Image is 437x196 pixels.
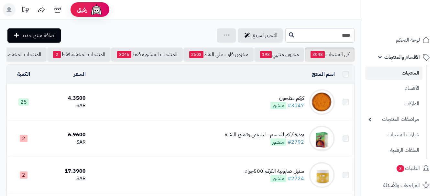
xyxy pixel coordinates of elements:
[189,51,203,58] span: 2503
[20,135,27,142] span: 2
[288,138,304,146] a: #2792
[260,51,272,58] span: 198
[43,102,86,109] div: SAR
[270,139,286,146] span: منشور
[312,70,335,78] a: اسم المنتج
[396,164,420,173] span: الطلبات
[305,47,355,62] a: كل المنتجات3048
[183,47,254,62] a: مخزون قارب على النفاذ2503
[253,32,278,39] span: التحرير لسريع
[309,162,335,188] img: سنيل صابونية الكركم 500جرام
[43,175,86,182] div: SAR
[47,47,111,62] a: المنتجات المخفية فقط2
[397,165,404,172] span: 3
[20,171,27,179] span: 2
[309,89,335,115] img: كركم مطحون
[77,6,87,14] span: رفيق
[238,28,283,43] a: التحرير لسريع
[90,3,103,16] img: ai-face.png
[111,47,183,62] a: المنتجات المنشورة فقط3046
[43,131,86,139] div: 6.9600
[365,143,422,157] a: الملفات الرقمية
[365,112,422,126] a: مواصفات المنتجات
[245,168,304,175] div: سنيل صابونية الكركم 500جرام
[365,97,422,111] a: الماركات
[309,126,335,151] img: بودرة كركم للجسم - لتبييض وتفتيح البشرة
[225,131,304,139] div: بودرة كركم للجسم - لتبييض وتفتيح البشرة
[365,160,433,176] a: الطلبات3
[383,181,420,190] span: المراجعات والأسئلة
[43,168,86,175] div: 17.3900
[117,51,131,58] span: 3046
[384,53,420,62] span: الأقسام والمنتجات
[7,28,61,43] a: اضافة منتج جديد
[365,178,433,193] a: المراجعات والأسئلة
[270,175,286,182] span: منشور
[18,98,29,106] span: 25
[365,81,422,95] a: الأقسام
[53,51,61,58] span: 2
[17,3,33,18] a: تحديثات المنصة
[74,70,86,78] a: السعر
[365,32,433,48] a: لوحة التحكم
[43,95,86,102] div: 4.3500
[311,51,325,58] span: 3048
[365,128,422,142] a: خيارات المنتجات
[288,175,304,182] a: #2724
[22,32,56,39] span: اضافة منتج جديد
[270,102,286,109] span: منشور
[254,47,304,62] a: مخزون منتهي198
[365,67,422,80] a: المنتجات
[17,70,30,78] a: الكمية
[43,139,86,146] div: SAR
[270,95,304,102] div: كركم مطحون
[288,102,304,109] a: #3047
[396,36,420,45] span: لوحة التحكم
